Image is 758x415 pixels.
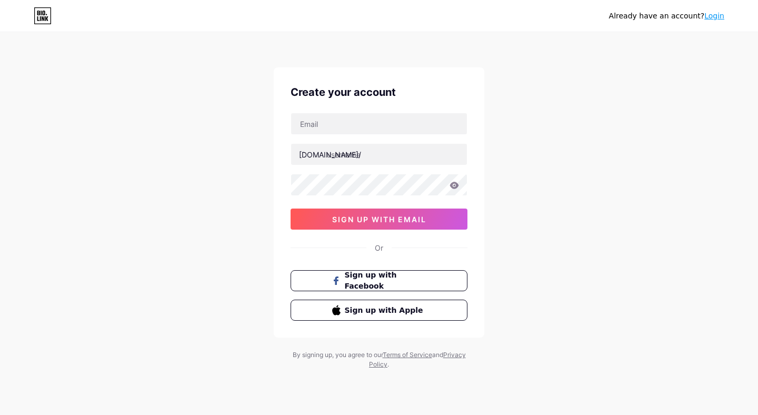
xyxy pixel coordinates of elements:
div: Create your account [291,84,467,100]
input: username [291,144,467,165]
a: Terms of Service [383,351,432,359]
span: sign up with email [332,215,426,224]
div: Or [375,242,383,253]
button: sign up with email [291,209,467,230]
input: Email [291,113,467,134]
div: [DOMAIN_NAME]/ [299,149,361,160]
span: Sign up with Apple [345,305,426,316]
button: Sign up with Apple [291,300,467,321]
a: Login [704,12,724,20]
div: By signing up, you agree to our and . [290,350,468,369]
span: Sign up with Facebook [345,270,426,292]
button: Sign up with Facebook [291,270,467,291]
div: Already have an account? [609,11,724,22]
